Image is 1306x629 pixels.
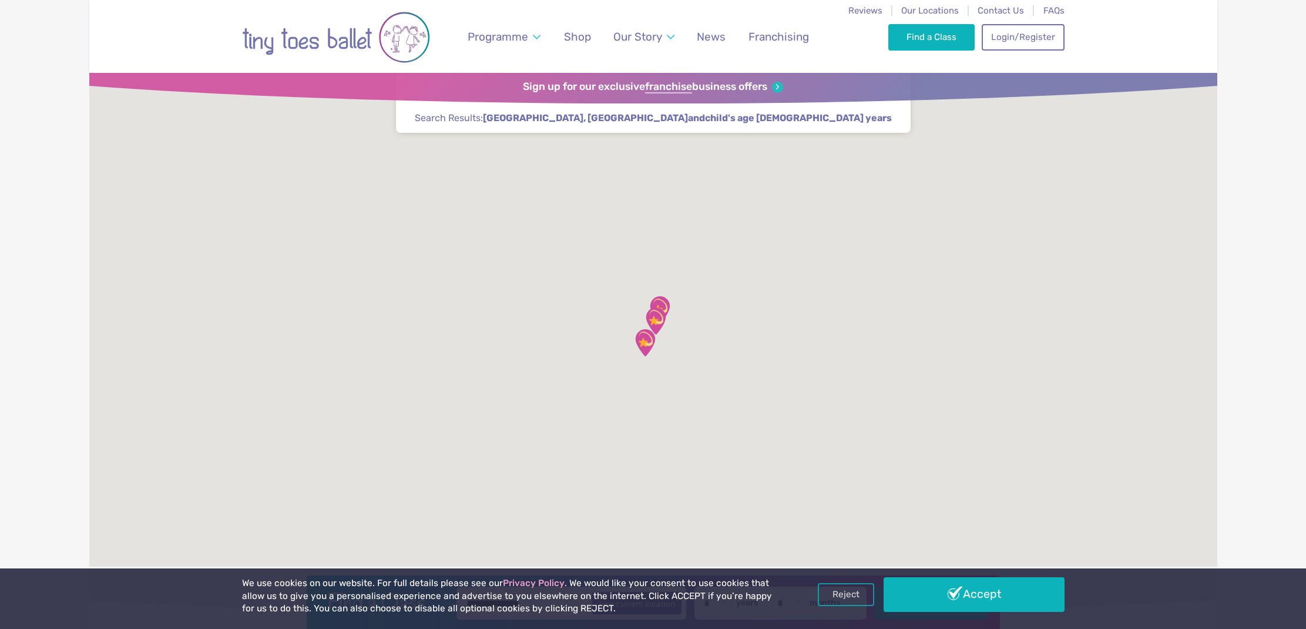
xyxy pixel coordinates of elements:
a: Find a Class [888,24,975,50]
span: child's age [DEMOGRAPHIC_DATA] years [705,112,892,125]
a: FAQs [1043,5,1065,16]
span: Shop [564,30,591,44]
a: Franchising [743,23,814,51]
a: Reviews [848,5,882,16]
a: Sign up for our exclusivefranchisebusiness offers [523,81,783,93]
div: Chesterton Methodist Church [645,295,674,324]
span: Our Story [613,30,662,44]
span: [GEOGRAPHIC_DATA], [GEOGRAPHIC_DATA] [483,112,688,125]
div: St Matthew's Church [641,306,670,336]
a: Our Locations [901,5,959,16]
img: tiny toes ballet [242,8,430,67]
p: We use cookies on our website. For full details please see our . We would like your consent to us... [242,577,777,615]
span: Programme [468,30,528,44]
strong: franchise [645,81,692,93]
a: Our Story [607,23,680,51]
a: Contact Us [978,5,1024,16]
a: Shop [558,23,596,51]
a: Reject [818,583,874,605]
a: Login/Register [982,24,1064,50]
strong: and [483,112,892,123]
a: Accept [884,577,1065,611]
a: Privacy Policy [503,578,565,588]
a: Programme [462,23,546,51]
span: Franchising [748,30,809,44]
a: News [691,23,731,51]
span: News [697,30,726,44]
div: Trumpington Village Hall [630,328,660,357]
